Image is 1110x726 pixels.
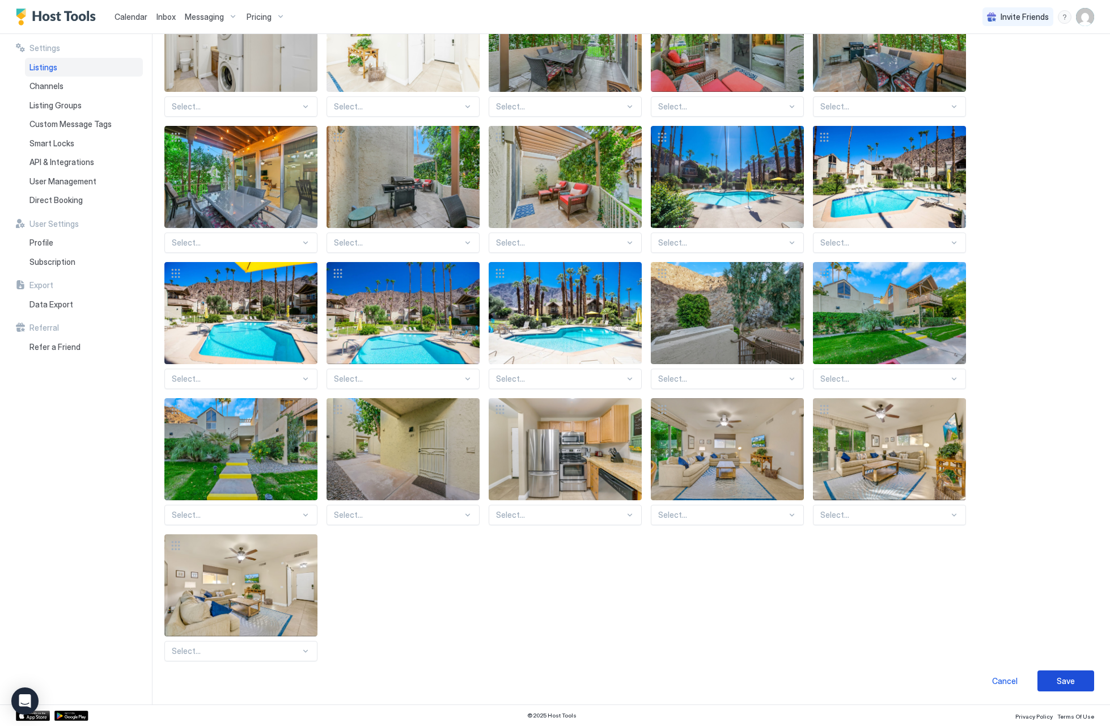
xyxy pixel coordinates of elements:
a: Privacy Policy [1015,710,1053,721]
div: View image [327,398,480,500]
span: Profile [29,238,53,248]
span: Terms Of Use [1057,713,1094,720]
a: API & Integrations [25,153,143,172]
a: Channels [25,77,143,96]
span: Data Export [29,299,73,310]
div: View image [651,398,804,500]
div: menu [1058,10,1071,24]
span: Smart Locks [29,138,74,149]
a: User Management [25,172,143,191]
div: View imageSelect... [164,534,317,661]
span: Refer a Friend [29,342,81,352]
span: API & Integrations [29,157,94,167]
div: Open Intercom Messenger [11,687,39,715]
span: Privacy Policy [1015,713,1053,720]
a: Custom Message Tags [25,115,143,134]
button: Cancel [976,670,1033,691]
span: Channels [29,81,63,91]
div: View image [813,398,966,500]
span: Custom Message Tags [29,119,112,129]
span: Export [29,280,53,290]
div: View imageSelect... [164,398,317,525]
div: View imageSelect... [489,126,642,253]
span: Settings [29,43,60,53]
div: View imageSelect... [327,126,480,253]
a: Subscription [25,252,143,272]
div: User profile [1076,8,1094,26]
div: View imageSelect... [813,126,966,253]
span: Inbox [156,12,176,22]
div: View image [813,126,966,228]
div: View imageSelect... [651,262,804,389]
div: View imageSelect... [489,262,642,389]
div: View imageSelect... [651,126,804,253]
button: Save [1037,670,1094,691]
div: View imageSelect... [327,262,480,389]
a: Google Play Store [54,711,88,721]
a: Calendar [115,11,147,23]
span: User Settings [29,219,79,229]
a: Refer a Friend [25,337,143,357]
span: Listing Groups [29,100,82,111]
a: Direct Booking [25,191,143,210]
div: View image [164,534,317,636]
a: Terms Of Use [1057,710,1094,721]
div: View image [164,262,317,364]
div: View image [164,126,317,228]
div: View image [489,126,642,228]
div: View imageSelect... [651,398,804,525]
span: Subscription [29,257,75,267]
a: Host Tools Logo [16,9,101,26]
a: App Store [16,711,50,721]
div: View imageSelect... [164,126,317,253]
div: View imageSelect... [327,398,480,525]
div: View image [327,262,480,364]
div: View imageSelect... [813,398,966,525]
a: Smart Locks [25,134,143,153]
span: Referral [29,323,59,333]
span: Messaging [185,12,224,22]
a: Listing Groups [25,96,143,115]
a: Listings [25,58,143,77]
span: Pricing [247,12,272,22]
div: View imageSelect... [813,262,966,389]
div: View image [164,398,317,500]
span: Calendar [115,12,147,22]
div: Cancel [992,675,1018,687]
div: View image [651,126,804,228]
div: View image [327,126,480,228]
span: User Management [29,176,96,187]
span: Direct Booking [29,195,83,205]
div: View image [813,262,966,364]
span: Invite Friends [1001,12,1049,22]
div: View image [489,262,642,364]
a: Inbox [156,11,176,23]
div: View imageSelect... [164,262,317,389]
div: Save [1057,675,1075,687]
a: Profile [25,233,143,252]
div: View imageSelect... [489,398,642,525]
a: Data Export [25,295,143,314]
span: Listings [29,62,57,73]
div: View image [489,398,642,500]
span: © 2025 Host Tools [527,712,577,719]
div: View image [651,262,804,364]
